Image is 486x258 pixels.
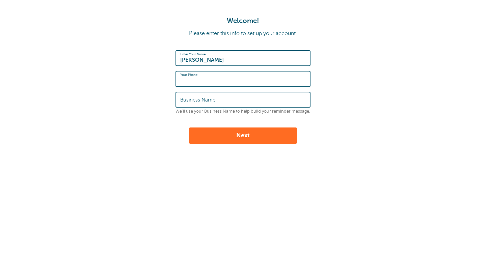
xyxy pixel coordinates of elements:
[175,109,310,114] p: We'll use your Business Name to help build your reminder message.
[180,97,215,103] label: Business Name
[180,73,197,77] label: Your Phone
[7,17,479,25] h1: Welcome!
[180,52,206,56] label: Enter Your Name
[189,127,297,144] button: Next
[7,30,479,37] p: Please enter this info to set up your account.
